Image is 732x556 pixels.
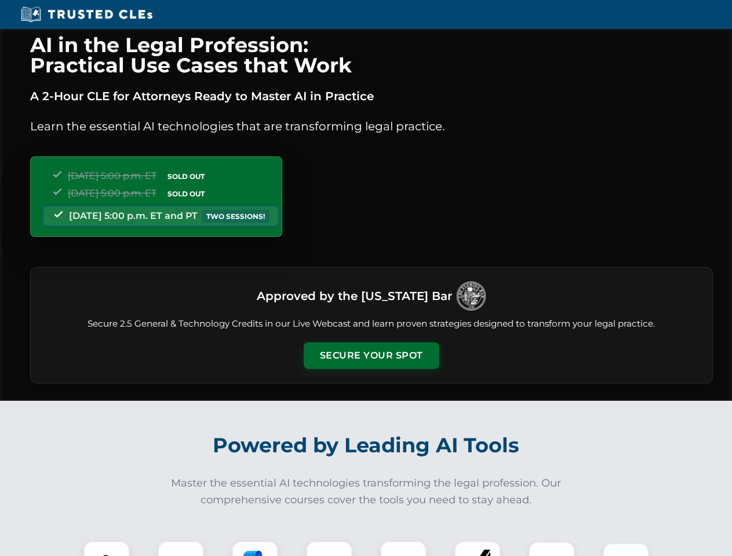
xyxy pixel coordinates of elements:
img: Logo [457,281,486,310]
p: Secure 2.5 General & Technology Credits in our Live Webcast and learn proven strategies designed ... [45,317,698,331]
h1: AI in the Legal Profession: Practical Use Cases that Work [30,35,713,75]
span: SOLD OUT [163,170,209,182]
p: A 2-Hour CLE for Attorneys Ready to Master AI in Practice [30,87,713,105]
span: SOLD OUT [163,188,209,200]
img: Trusted CLEs [17,6,156,23]
span: [DATE] 5:00 p.m. ET [68,170,156,181]
h2: Powered by Leading AI Tools [45,425,687,466]
button: Secure Your Spot [304,342,439,369]
p: Master the essential AI technologies transforming the legal profession. Our comprehensive courses... [163,475,569,509]
h3: Approved by the [US_STATE] Bar [257,286,452,306]
span: [DATE] 5:00 p.m. ET [68,188,156,199]
p: Learn the essential AI technologies that are transforming legal practice. [30,117,713,136]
